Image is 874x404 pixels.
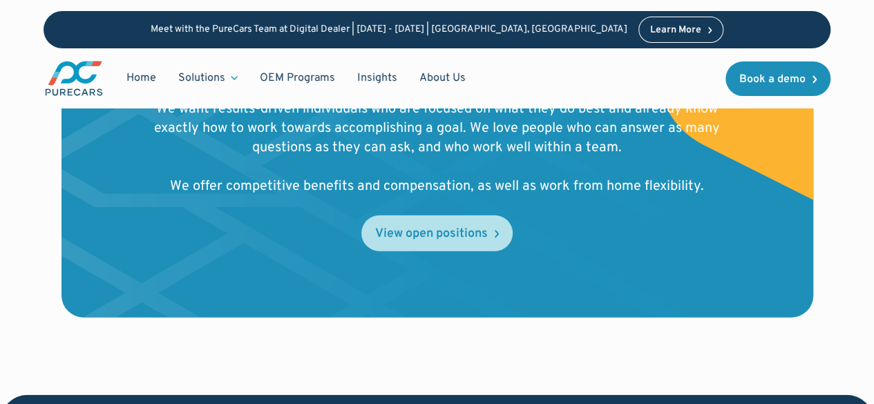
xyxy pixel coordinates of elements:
img: purecars logo [44,59,104,97]
div: Book a demo [739,74,806,85]
a: Learn More [638,17,724,43]
div: Solutions [178,70,225,86]
div: Learn More [650,26,701,35]
a: View open positions [361,215,513,251]
a: Book a demo [725,61,830,96]
div: View open positions [375,228,488,240]
a: Home [115,65,167,91]
p: Meet with the PureCars Team at Digital Dealer | [DATE] - [DATE] | [GEOGRAPHIC_DATA], [GEOGRAPHIC_... [151,24,627,36]
div: Solutions [167,65,249,91]
a: main [44,59,104,97]
a: About Us [408,65,477,91]
a: Insights [346,65,408,91]
p: We want results-driven individuals who are focused on what they do best and already know exactly ... [150,99,725,196]
a: OEM Programs [249,65,346,91]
